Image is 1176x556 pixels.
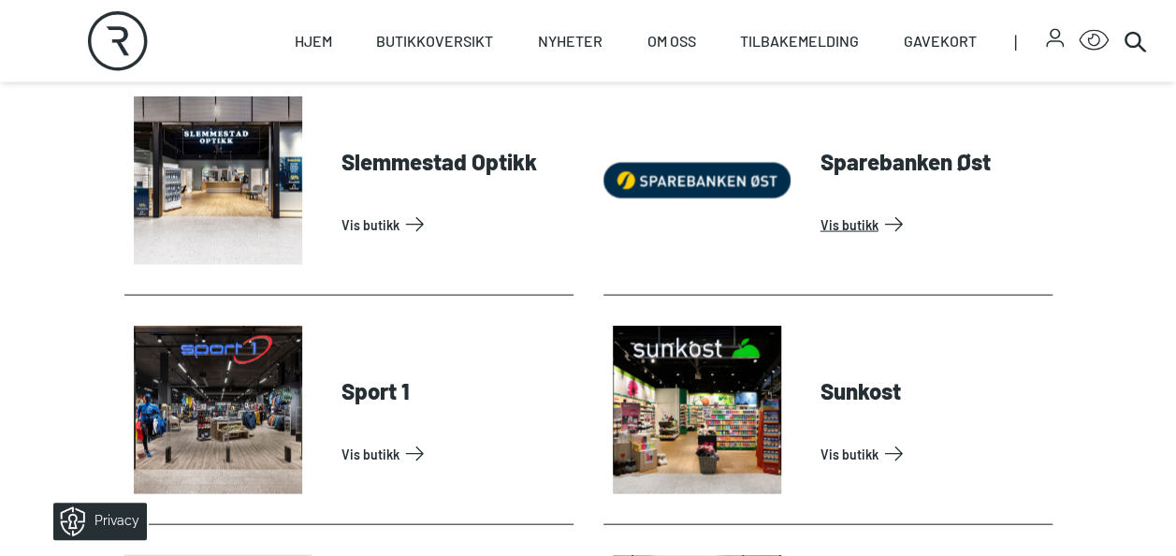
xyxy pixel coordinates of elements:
a: Vis Butikk: Sparebanken Øst [820,210,1045,240]
a: Vis Butikk: Slemmestad Optikk [341,210,566,240]
a: Vis Butikk: Sport 1 [341,439,566,469]
button: Open Accessibility Menu [1079,26,1109,56]
iframe: Manage Preferences [19,496,171,547]
a: Vis Butikk: Sunkost [820,439,1045,469]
